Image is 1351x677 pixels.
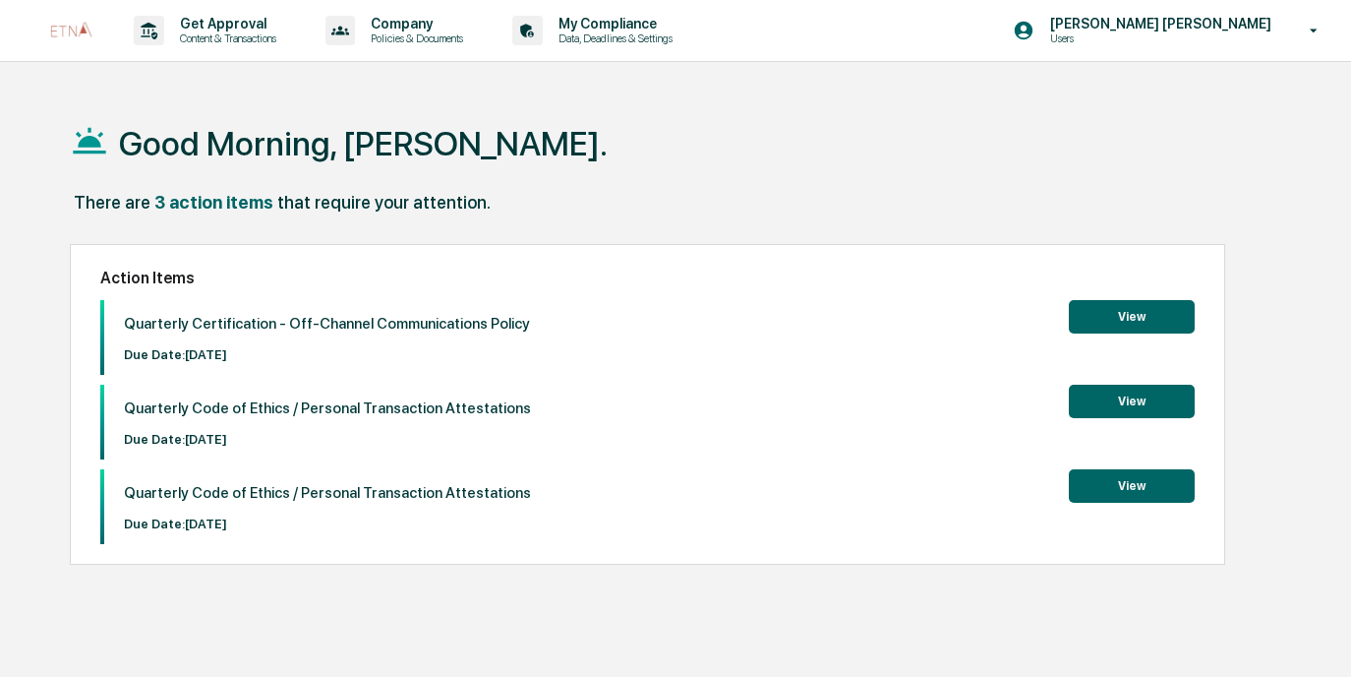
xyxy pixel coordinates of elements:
button: View [1069,385,1195,418]
img: logo [47,7,94,54]
button: View [1069,469,1195,503]
p: Data, Deadlines & Settings [543,31,682,45]
div: There are [74,192,150,213]
h1: Good Morning, [PERSON_NAME]. [119,124,608,163]
div: that require your attention. [277,192,491,213]
p: [PERSON_NAME] [PERSON_NAME] [1034,16,1281,31]
button: View [1069,300,1195,334]
p: My Compliance [543,16,682,31]
p: Get Approval [164,16,286,31]
a: View [1069,391,1195,409]
p: Quarterly Certification - Off-Channel Communications Policy [124,315,530,333]
div: 3 action items [154,192,273,213]
p: Company [355,16,473,31]
p: Content & Transactions [164,31,286,45]
p: Due Date: [DATE] [124,517,531,531]
a: View [1069,475,1195,494]
p: Quarterly Code of Ethics / Personal Transaction Attestations [124,400,531,417]
p: Due Date: [DATE] [124,347,530,362]
p: Quarterly Code of Ethics / Personal Transaction Attestations [124,484,531,502]
p: Policies & Documents [355,31,473,45]
h2: Action Items [100,269,1195,287]
a: View [1069,306,1195,325]
p: Due Date: [DATE] [124,432,531,447]
p: Users [1034,31,1227,45]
